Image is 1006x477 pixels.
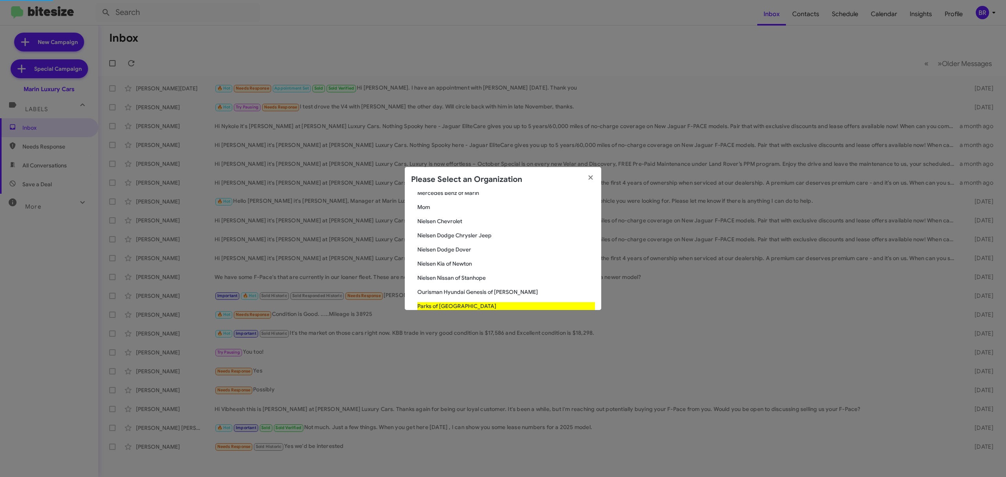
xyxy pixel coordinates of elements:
span: Parks of [GEOGRAPHIC_DATA] [417,302,595,310]
span: Nielsen Nissan of Stanhope [417,274,595,282]
span: Nielsen Dodge Chrysler Jeep [417,231,595,239]
span: Nielsen Kia of Newton [417,260,595,268]
span: Mom [417,203,595,211]
span: Ourisman Hyundai Genesis of [PERSON_NAME] [417,288,595,296]
span: Nielsen Chevrolet [417,217,595,225]
span: Mercedes Benz of Marin [417,189,595,197]
span: Nielsen Dodge Dover [417,246,595,253]
h2: Please Select an Organization [411,173,522,186]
